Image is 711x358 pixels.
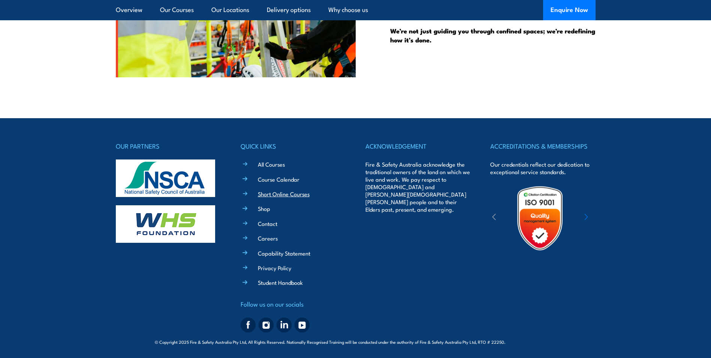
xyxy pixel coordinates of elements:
[490,161,595,176] p: Our credentials reflect our dedication to exceptional service standards.
[258,160,285,168] a: All Courses
[390,26,595,45] strong: We’re not just guiding you through confined spaces; we’re redefining how it’s done.
[258,205,270,212] a: Shop
[258,278,303,286] a: Student Handbook
[241,141,346,151] h4: QUICK LINKS
[258,249,310,257] a: Capability Statement
[116,205,215,243] img: whs-logo-footer
[258,220,277,227] a: Contact
[258,175,299,183] a: Course Calendar
[241,299,346,309] h4: Follow us on our socials
[155,338,556,345] span: © Copyright 2025 Fire & Safety Australia Pty Ltd, All Rights Reserved. Nationally Recognised Trai...
[258,234,278,242] a: Careers
[573,205,638,231] img: ewpa-logo
[514,339,556,345] span: Site:
[258,264,291,272] a: Privacy Policy
[116,141,221,151] h4: OUR PARTNERS
[490,141,595,151] h4: ACCREDITATIONS & MEMBERSHIPS
[365,141,470,151] h4: ACKNOWLEDGEMENT
[365,161,470,213] p: Fire & Safety Australia acknowledge the traditional owners of the land on which we live and work....
[258,190,310,198] a: Short Online Courses
[507,185,573,251] img: Untitled design (19)
[530,338,556,345] a: KND Digital
[116,159,215,197] img: nsca-logo-footer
